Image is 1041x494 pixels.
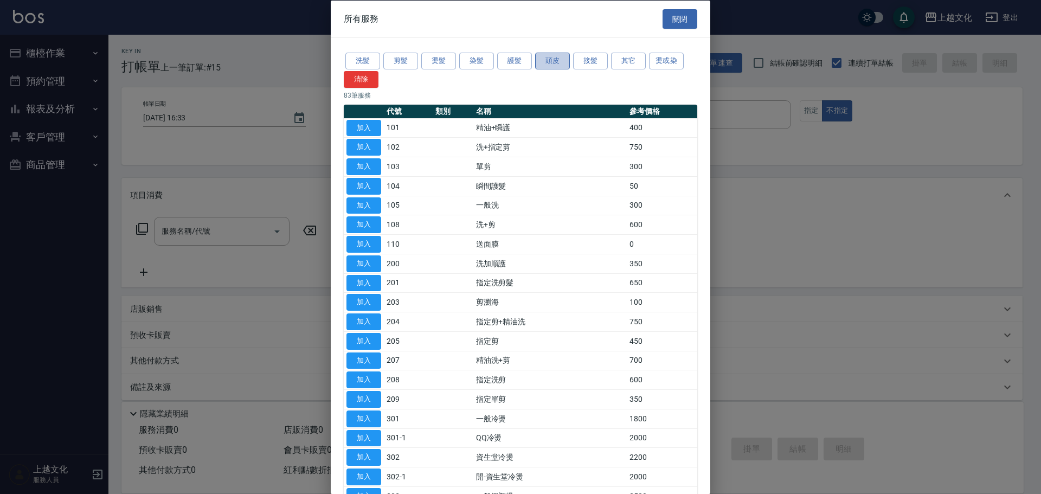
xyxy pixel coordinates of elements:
[421,53,456,69] button: 燙髮
[627,467,697,486] td: 2000
[473,137,627,157] td: 洗+指定剪
[433,104,473,118] th: 類別
[473,467,627,486] td: 開-資生堂冷燙
[346,391,381,408] button: 加入
[535,53,570,69] button: 頭皮
[473,331,627,351] td: 指定剪
[627,254,697,273] td: 350
[473,104,627,118] th: 名稱
[627,351,697,370] td: 700
[384,196,433,215] td: 105
[627,370,697,389] td: 600
[344,70,378,87] button: 清除
[346,255,381,272] button: 加入
[346,429,381,446] button: 加入
[346,236,381,253] button: 加入
[627,273,697,293] td: 650
[384,389,433,409] td: 209
[627,104,697,118] th: 參考價格
[627,428,697,448] td: 2000
[384,370,433,389] td: 208
[627,234,697,254] td: 0
[473,389,627,409] td: 指定單剪
[627,215,697,234] td: 600
[384,409,433,428] td: 301
[473,292,627,312] td: 剪瀏海
[346,313,381,330] button: 加入
[344,13,378,24] span: 所有服務
[627,157,697,176] td: 300
[473,273,627,293] td: 指定洗剪髮
[346,177,381,194] button: 加入
[627,176,697,196] td: 50
[627,312,697,331] td: 750
[346,371,381,388] button: 加入
[473,447,627,467] td: 資生堂冷燙
[384,215,433,234] td: 108
[497,53,532,69] button: 護髮
[627,196,697,215] td: 300
[384,331,433,351] td: 205
[473,157,627,176] td: 單剪
[473,370,627,389] td: 指定洗剪
[344,90,697,100] p: 83 筆服務
[384,234,433,254] td: 110
[384,292,433,312] td: 203
[345,53,380,69] button: 洗髮
[346,197,381,214] button: 加入
[473,351,627,370] td: 精油洗+剪
[384,273,433,293] td: 201
[627,409,697,428] td: 1800
[611,53,646,69] button: 其它
[627,447,697,467] td: 2200
[663,9,697,29] button: 關閉
[384,428,433,448] td: 301-1
[346,119,381,136] button: 加入
[473,409,627,428] td: 一般冷燙
[346,352,381,369] button: 加入
[384,254,433,273] td: 200
[384,104,433,118] th: 代號
[573,53,608,69] button: 接髮
[459,53,494,69] button: 染髮
[473,312,627,331] td: 指定剪+精油洗
[473,215,627,234] td: 洗+剪
[627,137,697,157] td: 750
[346,449,381,466] button: 加入
[473,234,627,254] td: 送面膜
[627,118,697,138] td: 400
[473,176,627,196] td: 瞬間護髮
[384,137,433,157] td: 102
[473,196,627,215] td: 一般洗
[473,254,627,273] td: 洗加順護
[473,428,627,448] td: QQ冷燙
[627,292,697,312] td: 100
[384,176,433,196] td: 104
[346,158,381,175] button: 加入
[384,467,433,486] td: 302-1
[384,447,433,467] td: 302
[473,118,627,138] td: 精油+瞬護
[384,118,433,138] td: 101
[346,410,381,427] button: 加入
[627,331,697,351] td: 450
[649,53,684,69] button: 燙或染
[346,274,381,291] button: 加入
[346,139,381,156] button: 加入
[346,332,381,349] button: 加入
[346,216,381,233] button: 加入
[346,469,381,485] button: 加入
[384,351,433,370] td: 207
[627,389,697,409] td: 350
[384,157,433,176] td: 103
[384,312,433,331] td: 204
[383,53,418,69] button: 剪髮
[346,294,381,311] button: 加入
